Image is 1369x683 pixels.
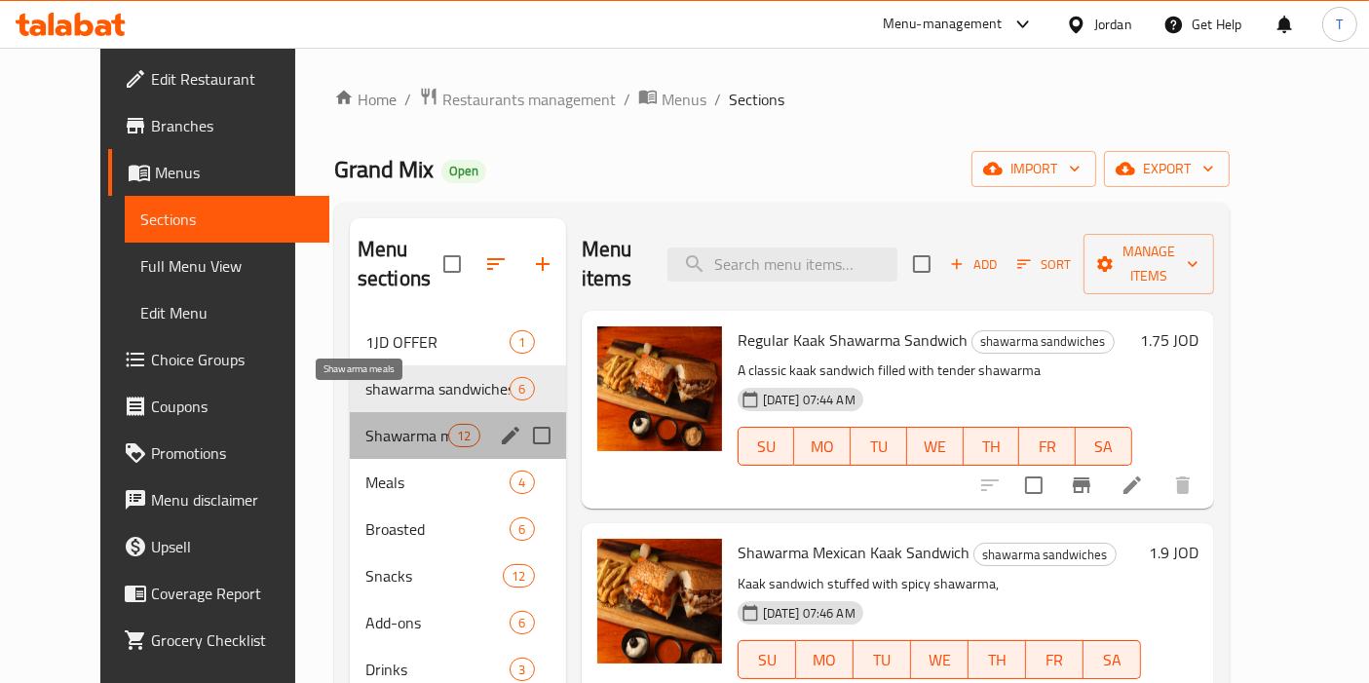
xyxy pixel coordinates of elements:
span: [DATE] 07:46 AM [755,604,863,623]
span: Restaurants management [442,88,616,111]
li: / [404,88,411,111]
span: shawarma sandwiches [972,330,1114,353]
div: shawarma sandwiches6 [350,365,566,412]
span: 3 [511,661,533,679]
span: Add [947,253,1000,276]
span: Sections [729,88,784,111]
div: 1JD OFFER1 [350,319,566,365]
div: items [510,330,534,354]
button: SU [738,427,795,466]
span: Grand Mix [334,147,434,191]
div: Menu-management [883,13,1003,36]
span: Meals [365,471,511,494]
button: delete [1160,462,1206,509]
div: Shawarma meals12edit [350,412,566,459]
span: shawarma sandwiches [974,544,1116,566]
span: Menu disclaimer [151,488,314,512]
span: 4 [511,474,533,492]
a: Menus [108,149,329,196]
button: FR [1026,640,1084,679]
a: Coverage Report [108,570,329,617]
div: Broasted [365,517,511,541]
div: Snacks [365,564,503,588]
span: 12 [504,567,533,586]
nav: breadcrumb [334,87,1230,112]
button: import [971,151,1096,187]
div: shawarma sandwiches [971,330,1115,354]
span: Coupons [151,395,314,418]
a: Branches [108,102,329,149]
span: import [987,157,1081,181]
span: Select to update [1013,465,1054,506]
span: Choice Groups [151,348,314,371]
div: Snacks12 [350,552,566,599]
span: 6 [511,520,533,539]
a: Promotions [108,430,329,476]
span: Add item [942,249,1005,280]
li: / [714,88,721,111]
span: Edit Menu [140,301,314,324]
button: FR [1019,427,1076,466]
button: Add [942,249,1005,280]
img: Shawarma Mexican Kaak Sandwich [597,539,722,664]
button: TH [964,427,1020,466]
span: Select all sections [432,244,473,285]
span: Shawarma Mexican Kaak Sandwich [738,538,970,567]
h2: Menu sections [358,235,443,293]
span: TU [861,646,903,674]
span: 1 [511,333,533,352]
li: / [624,88,630,111]
span: SU [746,433,787,461]
span: TU [858,433,899,461]
span: Select section [901,244,942,285]
span: Full Menu View [140,254,314,278]
span: Branches [151,114,314,137]
button: MO [794,427,851,466]
span: 6 [511,380,533,398]
span: MO [802,433,843,461]
span: Drinks [365,658,511,681]
span: Sort sections [473,241,519,287]
a: Menus [638,87,706,112]
h2: Menu items [582,235,644,293]
button: WE [907,427,964,466]
span: Regular Kaak Shawarma Sandwich [738,325,968,355]
span: Coverage Report [151,582,314,605]
button: TU [854,640,911,679]
a: Menu disclaimer [108,476,329,523]
span: export [1120,157,1214,181]
div: Broasted6 [350,506,566,552]
div: items [510,471,534,494]
h6: 1.9 JOD [1149,539,1198,566]
span: Menus [662,88,706,111]
span: SA [1084,433,1124,461]
span: Manage items [1099,240,1198,288]
button: SU [738,640,796,679]
span: WE [915,433,956,461]
button: WE [911,640,969,679]
div: Open [441,160,486,183]
span: Promotions [151,441,314,465]
span: TH [976,646,1018,674]
span: Grocery Checklist [151,628,314,652]
span: MO [804,646,846,674]
img: Regular Kaak Shawarma Sandwich [597,326,722,451]
a: Choice Groups [108,336,329,383]
h6: 1.75 JOD [1140,326,1198,354]
button: TH [969,640,1026,679]
span: FR [1034,646,1076,674]
span: Open [441,163,486,179]
span: [DATE] 07:44 AM [755,391,863,409]
button: Manage items [1084,234,1214,294]
div: Jordan [1094,14,1132,35]
span: SU [746,646,788,674]
button: SA [1076,427,1132,466]
div: items [448,424,479,447]
span: shawarma sandwiches [365,377,511,400]
button: Add section [519,241,566,287]
span: Sections [140,208,314,231]
span: Shawarma meals [365,424,448,447]
span: SA [1091,646,1133,674]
